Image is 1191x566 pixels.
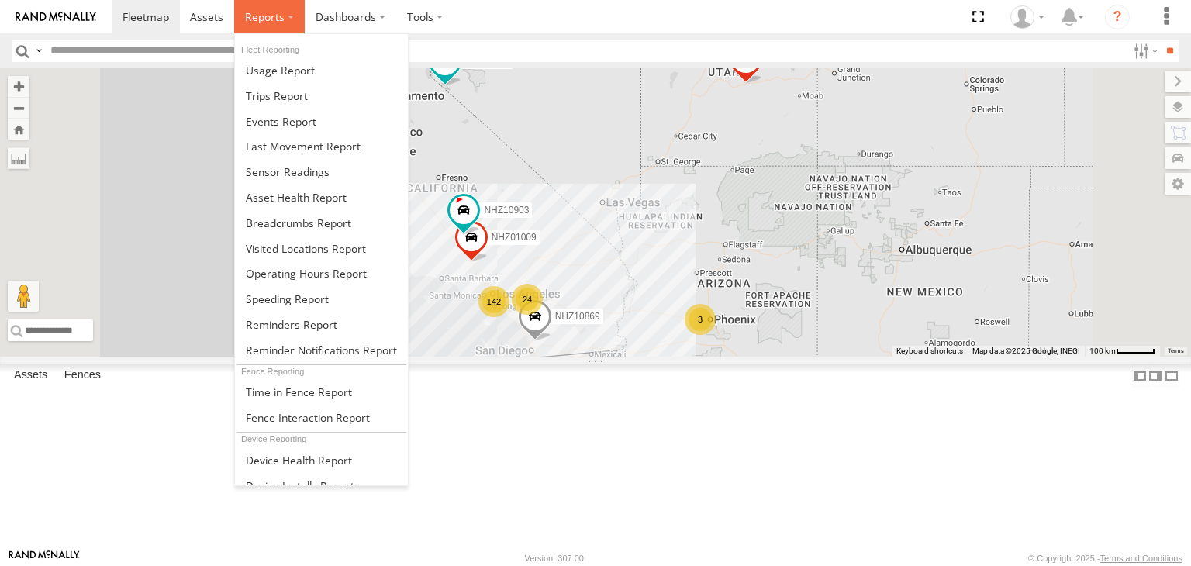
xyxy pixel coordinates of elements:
[555,311,600,322] span: NHZ10869
[972,347,1080,355] span: Map data ©2025 Google, INEGI
[33,40,45,62] label: Search Query
[235,379,408,405] a: Time in Fences Report
[492,232,537,243] span: NHZ01009
[1100,554,1182,563] a: Terms and Conditions
[1089,347,1116,355] span: 100 km
[8,76,29,97] button: Zoom in
[235,159,408,185] a: Sensor Readings
[16,12,96,22] img: rand-logo.svg
[235,57,408,83] a: Usage Report
[1148,364,1163,387] label: Dock Summary Table to the Right
[57,365,109,387] label: Fences
[512,284,543,315] div: 24
[8,119,29,140] button: Zoom Home
[235,286,408,312] a: Fleet Speed Report
[235,312,408,337] a: Reminders Report
[6,365,55,387] label: Assets
[1085,346,1160,357] button: Map Scale: 100 km per 47 pixels
[1105,5,1130,29] i: ?
[235,447,408,473] a: Device Health Report
[1028,554,1182,563] div: © Copyright 2025 -
[235,185,408,210] a: Asset Health Report
[235,109,408,134] a: Full Events Report
[525,554,584,563] div: Version: 307.00
[896,346,963,357] button: Keyboard shortcuts
[1005,5,1050,29] div: Zulema McIntosch
[235,236,408,261] a: Visited Locations Report
[1168,348,1184,354] a: Terms (opens in new tab)
[8,281,39,312] button: Drag Pegman onto the map to open Street View
[685,304,716,335] div: 3
[1132,364,1148,387] label: Dock Summary Table to the Left
[235,83,408,109] a: Trips Report
[235,405,408,430] a: Fence Interaction Report
[1164,364,1179,387] label: Hide Summary Table
[1127,40,1161,62] label: Search Filter Options
[9,550,80,566] a: Visit our Website
[235,261,408,286] a: Asset Operating Hours Report
[8,147,29,169] label: Measure
[235,133,408,159] a: Last Movement Report
[235,473,408,499] a: Device Installs Report
[1165,173,1191,195] label: Map Settings
[235,337,408,363] a: Service Reminder Notifications Report
[484,205,529,216] span: NHZ10903
[235,210,408,236] a: Breadcrumbs Report
[478,286,509,317] div: 142
[8,97,29,119] button: Zoom out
